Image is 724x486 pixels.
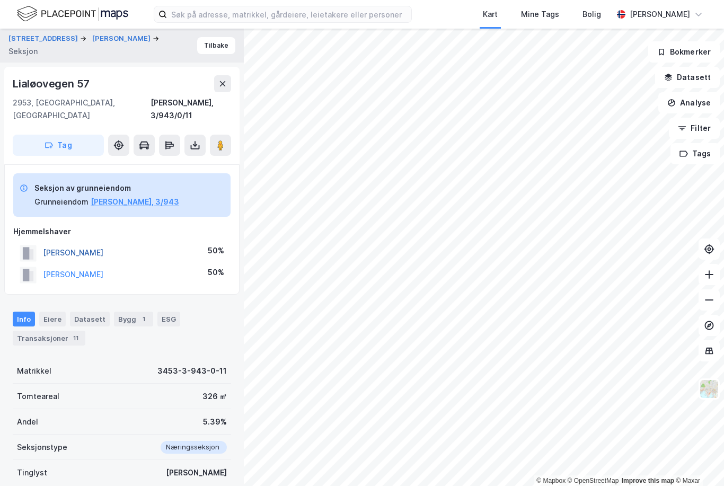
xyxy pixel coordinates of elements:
[157,312,180,326] div: ESG
[658,92,720,113] button: Analyse
[91,196,179,208] button: [PERSON_NAME], 3/943
[13,312,35,326] div: Info
[13,96,151,122] div: 2953, [GEOGRAPHIC_DATA], [GEOGRAPHIC_DATA]
[582,8,601,21] div: Bolig
[17,466,47,479] div: Tinglyst
[17,390,59,403] div: Tomteareal
[203,416,227,428] div: 5.39%
[202,390,227,403] div: 326 ㎡
[568,477,619,484] a: OpenStreetMap
[39,312,66,326] div: Eiere
[13,331,85,346] div: Transaksjoner
[17,416,38,428] div: Andel
[13,135,104,156] button: Tag
[92,33,153,44] button: [PERSON_NAME]
[13,225,231,238] div: Hjemmelshaver
[34,196,89,208] div: Grunneiendom
[670,143,720,164] button: Tags
[157,365,227,377] div: 3453-3-943-0-11
[166,466,227,479] div: [PERSON_NAME]
[671,435,724,486] div: Kontrollprogram for chat
[208,266,224,279] div: 50%
[8,33,80,44] button: [STREET_ADDRESS]
[648,41,720,63] button: Bokmerker
[13,75,92,92] div: Lialøovegen 57
[630,8,690,21] div: [PERSON_NAME]
[671,435,724,486] iframe: Chat Widget
[138,314,149,324] div: 1
[622,477,674,484] a: Improve this map
[70,312,110,326] div: Datasett
[197,37,235,54] button: Tilbake
[17,365,51,377] div: Matrikkel
[8,45,38,58] div: Seksjon
[483,8,498,21] div: Kart
[208,244,224,257] div: 50%
[521,8,559,21] div: Mine Tags
[151,96,231,122] div: [PERSON_NAME], 3/943/0/11
[114,312,153,326] div: Bygg
[655,67,720,88] button: Datasett
[34,182,179,195] div: Seksjon av grunneiendom
[17,5,128,23] img: logo.f888ab2527a4732fd821a326f86c7f29.svg
[699,379,719,399] img: Z
[536,477,566,484] a: Mapbox
[70,333,81,343] div: 11
[669,118,720,139] button: Filter
[17,441,67,454] div: Seksjonstype
[167,6,411,22] input: Søk på adresse, matrikkel, gårdeiere, leietakere eller personer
